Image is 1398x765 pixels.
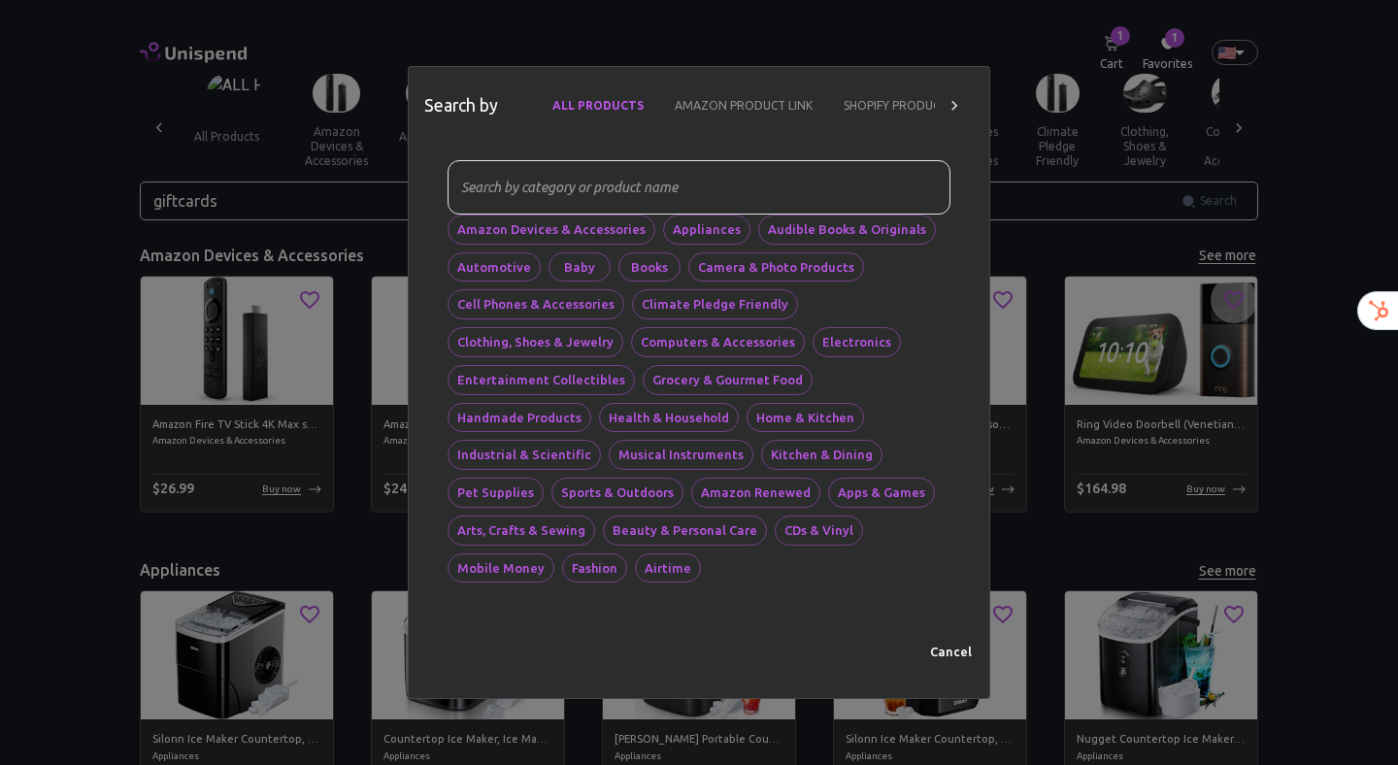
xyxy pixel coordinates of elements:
[663,215,750,245] button: Appliances
[631,327,805,357] button: Computers & Accessories
[549,252,611,283] button: Baby
[448,160,937,215] input: Search by category or product name
[448,252,541,283] button: Automotive
[618,252,681,283] button: Books
[537,83,659,129] button: ALL PRODUCTS
[448,289,624,319] button: Cell Phones & Accessories
[691,478,820,508] button: Amazon Renewed
[761,440,882,470] button: Kitchen & Dining
[448,403,591,433] button: Handmade Products
[448,516,595,546] button: Arts, Crafts & Sewing
[448,553,554,583] button: Mobile Money
[659,83,828,129] button: AMAZON PRODUCT LINK
[448,478,544,508] button: Pet Supplies
[635,553,701,583] button: Airtime
[632,289,798,319] button: Climate Pledge Friendly
[448,440,601,470] button: Industrial & Scientific
[603,516,767,546] button: Beauty & Personal Care
[775,516,863,546] button: CDs & Vinyl
[758,215,936,245] button: Audible Books & Originals
[448,327,623,357] button: Clothing, Shoes & Jewelry
[448,215,655,245] button: Amazon Devices & Accessories
[828,83,990,129] button: SHOPIFY PRODUCT LINK
[562,553,627,583] button: Fashion
[919,637,982,667] button: Cancel
[688,252,864,283] button: Camera & Photo Products
[609,440,753,470] button: Musical Instruments
[747,403,864,433] button: Home & Kitchen
[599,403,739,433] button: Health & Household
[551,478,683,508] button: Sports & Outdoors
[424,93,498,118] p: Search by
[643,365,813,395] button: Grocery & Gourmet Food
[828,478,935,508] button: Apps & Games
[813,327,901,357] button: Electronics
[448,365,635,395] button: Entertainment Collectibles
